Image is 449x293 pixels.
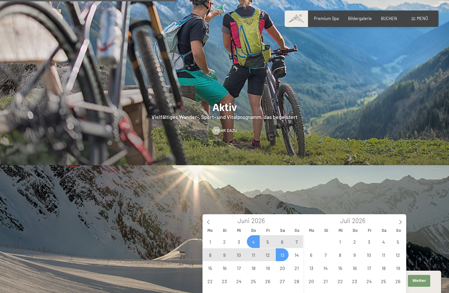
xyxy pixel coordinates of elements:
span: Juni 21, 2026 [290,261,303,274]
span: Juni 2, 2026 [218,235,231,248]
span: Sa [377,228,391,233]
span: Juli 4, 2026 [377,235,390,248]
span: Juni 12, 2026 [261,248,274,261]
span: Juli 1, 2026 [334,235,346,248]
span: Juni 25, 2026 [247,275,260,287]
span: Juli 15, 2026 [334,261,346,274]
span: Juni 23, 2026 [218,275,231,287]
span: Juli 19, 2026 [391,261,404,274]
span: Juli 20, 2026 [305,275,318,287]
span: Juni 6, 2026 [276,235,289,248]
input: Year [249,217,271,224]
span: Juni 4, 2026 [247,235,260,248]
span: Juli 25, 2026 [377,275,390,287]
span: Juni 13, 2026 [276,248,289,261]
span: So [290,228,304,233]
span: Juni 19, 2026 [261,261,274,274]
span: Juli 12, 2026 [391,248,404,261]
span: Juli 17, 2026 [363,261,375,274]
span: Mehr dazu [215,128,237,134]
span: Juni 24, 2026 [232,275,245,287]
span: Juni 15, 2026 [204,261,217,274]
span: Juni 27, 2026 [276,275,289,287]
span: So [391,228,406,233]
span: Fr [261,228,275,233]
span: Juni 11, 2026 [247,248,260,261]
span: Juli 26, 2026 [391,275,404,287]
span: Juni 17, 2026 [232,261,245,274]
span: Mo [304,228,319,233]
span: Mi [232,228,246,233]
span: Juni 9, 2026 [218,248,231,261]
span: Juli 5, 2026 [391,235,404,248]
span: Juni 18, 2026 [247,261,260,274]
span: Juni 5, 2026 [261,235,274,248]
span: Juni 20, 2026 [276,261,289,274]
span: Juli 3, 2026 [363,235,375,248]
span: Juli 8, 2026 [334,248,346,261]
span: Juli 23, 2026 [348,275,361,287]
span: Fr [363,228,377,233]
span: Juli 21, 2026 [319,275,332,287]
input: Year [350,217,372,224]
span: Juli [340,218,350,224]
span: Juni 26, 2026 [261,275,274,287]
span: Juli 16, 2026 [348,261,361,274]
span: Juni 10, 2026 [232,248,245,261]
span: Sa [275,228,290,233]
span: Juni [238,218,249,224]
span: Juli 10, 2026 [363,248,375,261]
span: Mi [333,228,348,233]
button: Weiter [408,275,430,287]
span: Juni 28, 2026 [290,275,303,287]
span: Juni 14, 2026 [290,248,303,261]
span: Juni 1, 2026 [204,235,217,248]
span: Juli 18, 2026 [377,261,390,274]
span: Juni 7, 2026 [290,235,303,248]
a: Premium Spa [314,16,339,21]
span: Juli 24, 2026 [363,275,375,287]
span: Juli 2, 2026 [348,235,361,248]
a: BUCHEN [381,16,397,21]
span: Juni 8, 2026 [204,248,217,261]
span: Juli 6, 2026 [305,248,318,261]
span: Di [319,228,333,233]
span: Mo [203,228,217,233]
span: Do [348,228,362,233]
span: Juli 7, 2026 [319,248,332,261]
span: Do [246,228,261,233]
span: Juni 3, 2026 [232,235,245,248]
span: Juli 14, 2026 [319,261,332,274]
span: Weiter [412,278,426,283]
span: Juli 11, 2026 [377,248,390,261]
span: Juli 9, 2026 [348,248,361,261]
a: Mehr dazu [212,128,237,134]
a: Bildergalerie [348,16,372,21]
span: Menü [417,16,428,21]
span: Juli 13, 2026 [305,261,318,274]
span: Di [217,228,232,233]
span: Juni 16, 2026 [218,261,231,274]
span: Juni 22, 2026 [204,275,217,287]
span: Juli 22, 2026 [334,275,346,287]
